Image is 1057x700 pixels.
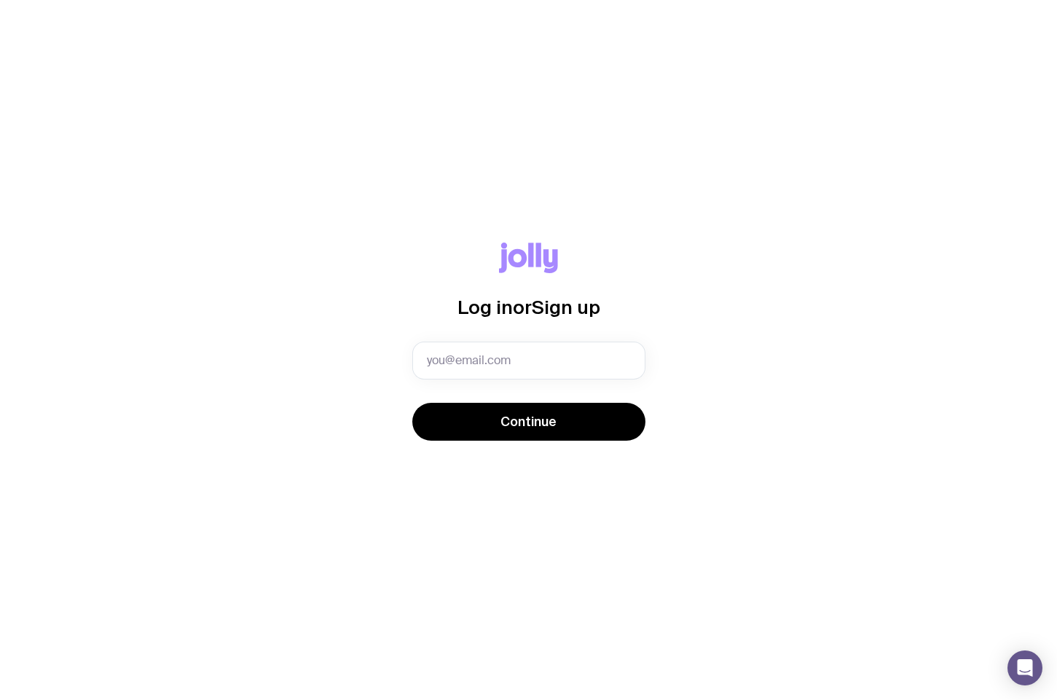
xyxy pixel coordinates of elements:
span: Continue [500,413,557,430]
button: Continue [412,403,645,441]
span: Sign up [532,296,600,318]
span: or [513,296,532,318]
input: you@email.com [412,342,645,380]
div: Open Intercom Messenger [1007,650,1042,685]
span: Log in [457,296,513,318]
